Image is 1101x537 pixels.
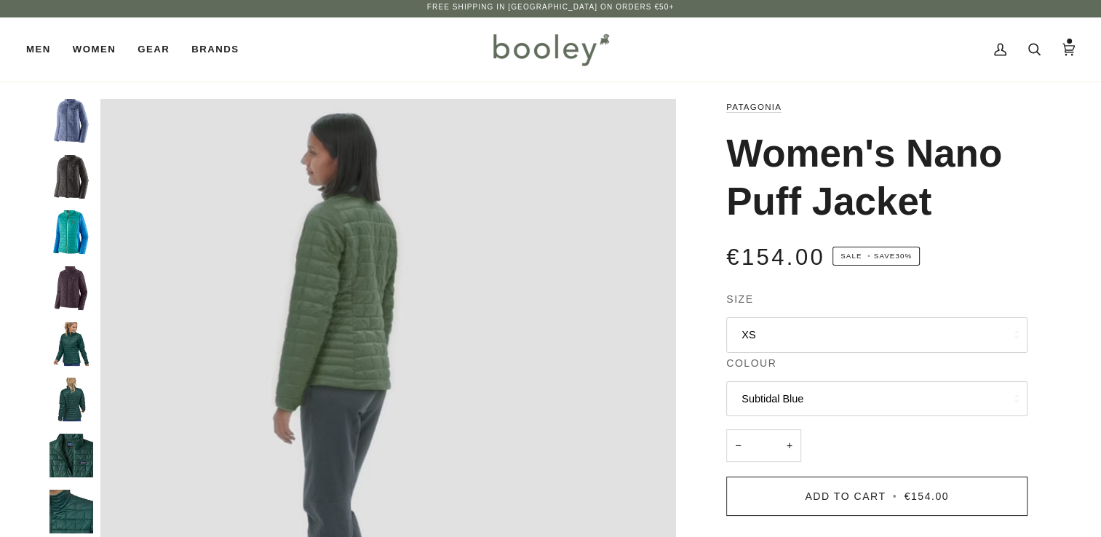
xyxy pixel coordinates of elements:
[726,381,1028,417] button: Subtidal Blue
[49,378,93,421] img: Patagonia Women's Nano Puff Jacket - Booley Galway
[890,490,900,502] span: •
[905,490,949,502] span: €154.00
[864,252,874,260] em: •
[26,17,62,81] a: Men
[726,477,1028,516] button: Add to Cart • €154.00
[191,42,239,57] span: Brands
[726,356,776,371] span: Colour
[49,210,93,254] img: Patagonia Women's Nano Puff Jacket Subtidal Blue - Booley Galway
[726,317,1028,353] button: XS
[127,17,180,81] a: Gear
[832,247,920,266] span: Save
[805,490,886,502] span: Add to Cart
[138,42,170,57] span: Gear
[49,434,93,477] img: Patagonia Women's Nano Puff Jacket - Booley Galway
[62,17,127,81] a: Women
[49,322,93,366] img: Patagonia Women's Nano Puff Jacket - Booley Galway
[49,155,93,199] img: Patagonia Women's Nano Puff Jacket Black - Booley Galway
[726,429,801,462] input: Quantity
[726,429,750,462] button: −
[487,28,614,71] img: Booley
[427,1,674,13] p: Free Shipping in [GEOGRAPHIC_DATA] on Orders €50+
[180,17,250,81] a: Brands
[49,490,93,533] img: Patagonia Women's Nano Puff Jacket - Booley Galway
[73,42,116,57] span: Women
[726,130,1017,226] h1: Women's Nano Puff Jacket
[726,244,825,270] span: €154.00
[726,292,753,307] span: Size
[778,429,801,462] button: +
[895,252,912,260] span: 30%
[840,252,862,260] span: Sale
[49,99,93,143] img: Patagonia Women's Nano Puff Jacket Current Blue - Booley Galway
[26,42,51,57] span: Men
[726,103,782,111] a: Patagonia
[49,266,93,310] img: Patagonia Women's Nano Puff Jacket Obsidian Plum - Booley Galway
